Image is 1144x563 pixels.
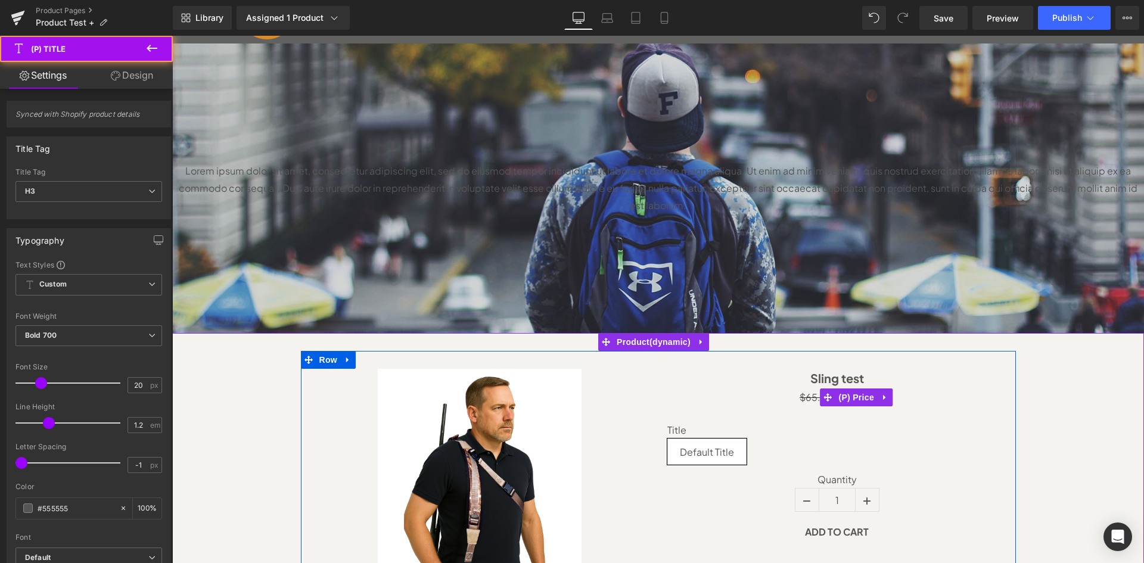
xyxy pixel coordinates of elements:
[15,533,162,542] div: Font
[206,333,409,537] img: Sling test
[195,13,223,23] span: Library
[593,6,621,30] a: Laptop
[495,388,835,403] label: Title
[987,12,1019,24] span: Preview
[15,443,162,451] div: Letter Spacing
[862,6,886,30] button: Undo
[31,44,66,54] span: (P) Title
[1115,6,1139,30] button: More
[25,553,51,563] i: Default
[15,168,162,176] div: Title Tag
[627,355,663,368] span: $65.00
[25,186,35,195] b: H3
[495,438,835,452] label: Quantity
[638,335,692,350] a: Sling test
[1038,6,1111,30] button: Publish
[15,312,162,321] div: Font Weight
[508,403,562,428] span: Default Title
[621,6,650,30] a: Tablet
[25,331,57,340] b: Bold 700
[633,490,697,502] span: Add To Cart
[133,498,161,519] div: %
[150,381,160,389] span: px
[564,6,593,30] a: Desktop
[246,12,340,24] div: Assigned 1 Product
[972,6,1033,30] a: Preview
[1103,522,1132,551] div: Open Intercom Messenger
[442,297,521,315] span: Product
[15,483,162,491] div: Color
[891,6,915,30] button: Redo
[650,6,679,30] a: Mobile
[38,502,114,515] input: Color
[150,461,160,469] span: px
[36,18,94,27] span: Product Test +
[1052,13,1082,23] span: Publish
[663,353,705,371] span: (P) Price
[15,110,162,127] span: Synced with Shopify product details
[705,353,720,371] a: Expand / Collapse
[173,6,232,30] a: New Library
[15,363,162,371] div: Font Size
[521,297,537,315] a: Expand / Collapse
[150,421,160,429] span: em
[36,6,173,15] a: Product Pages
[15,137,51,154] div: Title Tag
[15,260,162,269] div: Text Styles
[89,62,175,89] a: Design
[612,481,717,511] button: Add To Cart
[168,315,184,333] a: Expand / Collapse
[15,403,162,411] div: Line Height
[39,279,67,290] b: Custom
[15,229,64,245] div: Typography
[934,12,953,24] span: Save
[144,315,168,333] span: Row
